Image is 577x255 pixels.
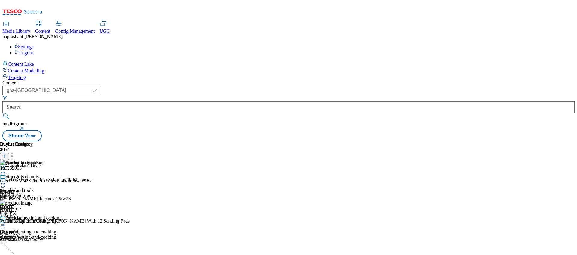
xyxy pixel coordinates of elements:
[2,60,575,67] a: Content Lake
[8,68,44,73] span: Content Modelling
[100,29,110,34] span: UGC
[35,29,50,34] span: Content
[8,62,34,67] span: Content Lake
[2,67,575,74] a: Content Modelling
[2,21,30,34] a: Media Library
[2,29,30,34] span: Media Library
[14,44,34,49] a: Settings
[2,95,7,100] svg: Search Filters
[8,75,26,80] span: Targeting
[35,21,50,34] a: Content
[2,130,42,141] button: Stored View
[2,74,575,80] a: Targeting
[2,121,27,126] span: buylistgroup
[100,21,110,34] a: UGC
[55,21,95,34] a: Config Management
[7,34,63,39] span: prashant [PERSON_NAME]
[2,101,575,113] input: Search
[2,80,575,86] div: Content
[55,29,95,34] span: Config Management
[14,50,33,55] a: Logout
[2,34,7,39] span: pa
